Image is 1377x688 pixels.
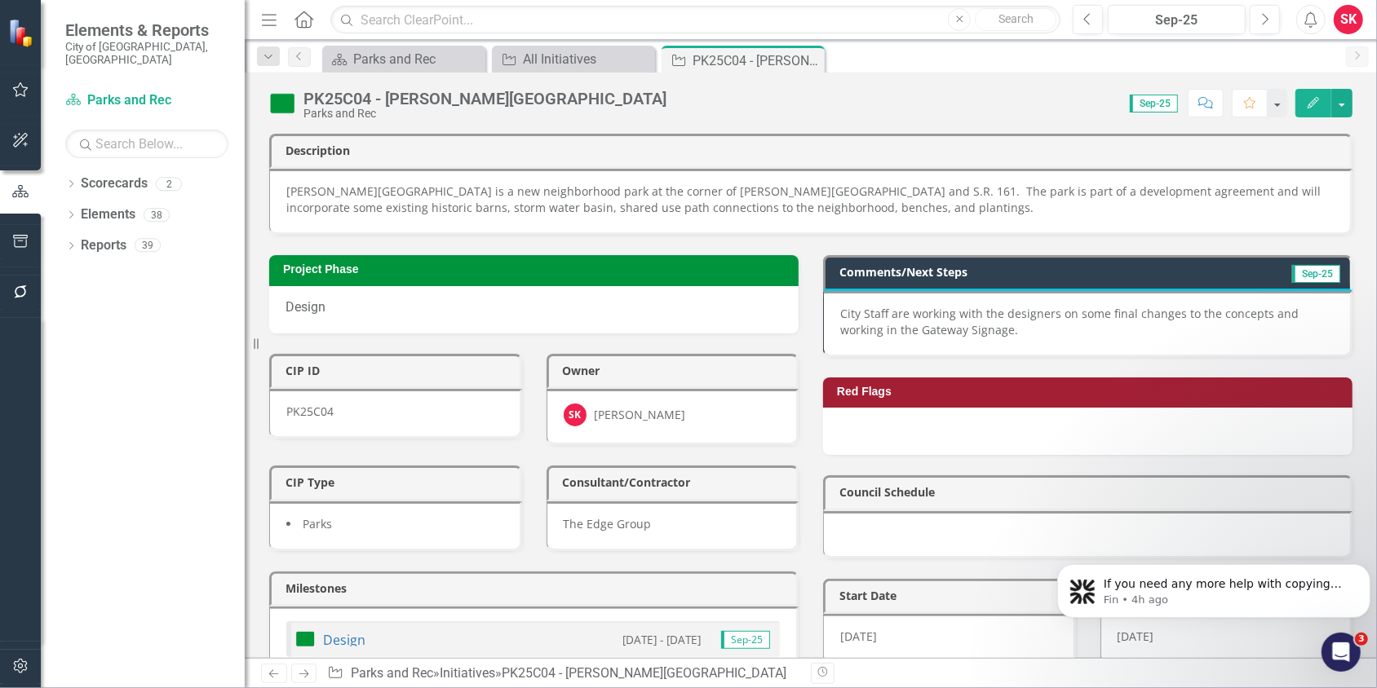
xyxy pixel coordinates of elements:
[327,664,799,683] div: » »
[837,386,1344,398] h3: Red Flags
[303,516,332,531] span: Parks
[65,20,228,40] span: Elements & Reports
[693,51,821,71] div: PK25C04 - [PERSON_NAME][GEOGRAPHIC_DATA]
[563,364,789,377] h3: Owner
[81,205,135,224] a: Elements
[351,665,433,681] a: Parks and Rec
[1334,5,1363,34] button: SK
[286,364,511,377] h3: CIP ID
[564,404,587,426] div: SK
[286,144,1342,157] h3: Description
[502,665,786,681] div: PK25C04 - [PERSON_NAME][GEOGRAPHIC_DATA]
[564,516,652,531] span: The Edge Group
[998,12,1034,25] span: Search
[839,589,1065,602] h3: Start Date
[840,628,877,644] span: [DATE]
[135,239,161,253] div: 39
[303,108,666,120] div: Parks and Rec
[840,306,1334,338] p: City Staff are working with the designers on some final changes to the concepts and working in th...
[721,631,770,649] span: Sep-25
[975,8,1056,31] button: Search
[286,183,1334,216] p: [PERSON_NAME][GEOGRAPHIC_DATA] is a new neighborhood park at the corner of [PERSON_NAME][GEOGRAPH...
[286,582,788,594] h3: Milestones
[65,91,228,110] a: Parks and Rec
[330,6,1060,34] input: Search ClearPoint...
[65,130,228,158] input: Search Below...
[1322,633,1361,672] iframe: Intercom live chat
[1114,11,1240,30] div: Sep-25
[156,177,182,191] div: 2
[326,49,481,69] a: Parks and Rec
[622,632,701,647] small: [DATE] - [DATE]
[1130,95,1178,112] span: Sep-25
[295,629,315,649] img: On Target
[440,665,495,681] a: Initiatives
[323,631,365,649] a: Design
[283,263,790,276] h3: Project Phase
[1108,5,1246,34] button: Sep-25
[1292,265,1340,283] span: Sep-25
[286,299,325,315] span: Design
[839,486,1342,498] h3: Council Schedule
[269,90,295,117] img: On Target
[81,236,126,255] a: Reports
[144,208,170,222] div: 38
[303,90,666,108] div: PK25C04 - [PERSON_NAME][GEOGRAPHIC_DATA]
[595,407,686,423] div: [PERSON_NAME]
[65,40,228,67] small: City of [GEOGRAPHIC_DATA], [GEOGRAPHIC_DATA]
[563,476,789,488] h3: Consultant/Contractor
[523,49,651,69] div: All Initiatives
[353,49,481,69] div: Parks and Rec
[286,404,334,419] span: PK25C04
[1355,633,1368,646] span: 3
[1051,530,1377,644] iframe: Intercom notifications message
[839,266,1202,278] h3: Comments/Next Steps
[81,174,148,193] a: Scorecards
[496,49,651,69] a: All Initiatives
[286,476,511,488] h3: CIP Type
[8,19,37,47] img: ClearPoint Strategy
